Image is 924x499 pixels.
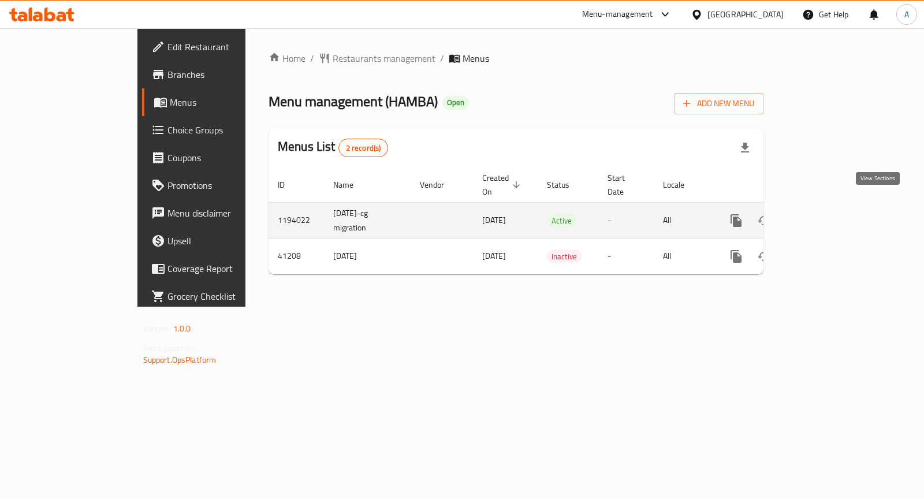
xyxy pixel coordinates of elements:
a: Edit Restaurant [142,33,292,61]
a: Restaurants management [319,51,435,65]
td: [DATE] [324,239,411,274]
span: Coverage Report [167,262,282,275]
span: [DATE] [482,248,506,263]
button: more [722,243,750,270]
span: Start Date [608,171,640,199]
span: Open [442,98,469,107]
span: Inactive [547,250,582,263]
span: Get support on: [143,341,196,356]
span: Choice Groups [167,123,282,137]
span: Menus [170,95,282,109]
button: more [722,207,750,234]
span: Menu disclaimer [167,206,282,220]
table: enhanced table [269,167,843,274]
a: Coupons [142,144,292,172]
span: Menu management ( HAMBA ) [269,88,438,114]
td: All [654,239,713,274]
div: Inactive [547,249,582,263]
li: / [440,51,444,65]
span: Status [547,178,584,192]
a: Branches [142,61,292,88]
button: Change Status [750,207,778,234]
td: [DATE]-cg migration [324,202,411,239]
span: ID [278,178,300,192]
a: Promotions [142,172,292,199]
a: Upsell [142,227,292,255]
a: Support.OpsPlatform [143,352,217,367]
td: 1194022 [269,202,324,239]
span: Restaurants management [333,51,435,65]
li: / [310,51,314,65]
span: Upsell [167,234,282,248]
span: Edit Restaurant [167,40,282,54]
span: Locale [663,178,699,192]
span: Menus [463,51,489,65]
span: Vendor [420,178,459,192]
div: Export file [731,134,759,162]
span: Coupons [167,151,282,165]
span: A [904,8,909,21]
span: Add New Menu [683,96,754,111]
div: [GEOGRAPHIC_DATA] [707,8,784,21]
a: Grocery Checklist [142,282,292,310]
a: Coverage Report [142,255,292,282]
div: Open [442,96,469,110]
div: Total records count [338,139,389,157]
span: 1.0.0 [173,321,191,336]
th: Actions [713,167,843,203]
span: Grocery Checklist [167,289,282,303]
span: Active [547,214,576,228]
span: Promotions [167,178,282,192]
span: Created On [482,171,524,199]
span: Name [333,178,368,192]
span: 2 record(s) [339,143,388,154]
div: Menu-management [582,8,653,21]
button: Change Status [750,243,778,270]
td: - [598,202,654,239]
span: Version: [143,321,172,336]
span: Branches [167,68,282,81]
button: Add New Menu [674,93,763,114]
nav: breadcrumb [269,51,763,65]
a: Choice Groups [142,116,292,144]
h2: Menus List [278,138,388,157]
span: [DATE] [482,213,506,228]
a: Menu disclaimer [142,199,292,227]
td: - [598,239,654,274]
a: Menus [142,88,292,116]
td: All [654,202,713,239]
td: 41208 [269,239,324,274]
